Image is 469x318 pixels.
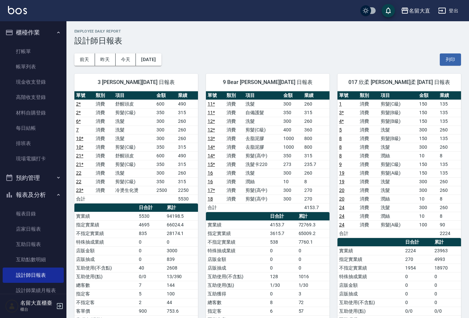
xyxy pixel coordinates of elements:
td: 消費 [358,125,379,134]
td: 洗髮 [379,143,418,151]
th: 單號 [74,91,94,100]
td: 835 [137,229,165,238]
th: 單號 [337,91,358,100]
a: 24 [339,222,344,227]
td: 洗髮 [379,203,418,212]
td: 135 [438,117,461,125]
td: 13/390 [165,272,198,281]
th: 累計 [165,203,198,212]
td: 剪髮(B級) [379,108,418,117]
td: 260 [176,117,198,125]
a: 22 [76,170,81,176]
button: 預約管理 [3,169,64,187]
button: 今天 [116,53,136,66]
td: 260 [438,125,461,134]
td: 潤絲 [379,212,418,220]
h5: 名留大直櫃臺 [20,300,54,306]
a: 22 [76,179,81,184]
td: 260 [303,117,329,125]
a: 9 [339,162,342,167]
img: Logo [8,6,27,14]
a: 8 [339,153,342,158]
td: 270 [303,195,329,203]
td: 消費 [358,177,379,186]
a: 互助點數明細 [3,252,64,267]
a: 現場電腦打卡 [3,151,64,166]
td: 剪髮(C級) [114,177,155,186]
td: 538 [268,238,297,246]
p: 櫃台 [20,306,54,312]
td: 洗髮 [114,134,155,143]
a: 16 [208,170,213,176]
td: 特殊抽成業績 [206,246,268,255]
td: 消費 [225,134,244,143]
td: 店販抽成 [74,255,137,264]
td: 剪髮(A級) [379,220,418,229]
td: 互助使用(不含點) [206,272,268,281]
th: 金額 [418,91,438,100]
a: 16 [208,179,213,184]
th: 金額 [282,91,303,100]
td: 實業績 [337,246,404,255]
td: 潤絲 [244,177,282,186]
td: 600 [155,151,176,160]
td: 7 [137,281,165,289]
td: 剪髮(高中) [244,186,282,195]
td: 270 [303,186,329,195]
td: 洗髮 [244,169,282,177]
td: 0 [297,246,329,255]
td: 0 [297,255,329,264]
td: 0 [268,255,297,264]
h3: 設計師日報表 [74,36,461,45]
td: 1016 [297,272,329,281]
td: 消費 [358,143,379,151]
td: 90 [438,220,461,229]
td: 300 [155,134,176,143]
th: 金額 [155,91,176,100]
td: 150 [418,160,438,169]
td: 洗髮 [114,169,155,177]
td: 3000 [165,246,198,255]
td: 300 [282,117,303,125]
button: [DATE] [136,53,161,66]
td: 4153.7 [303,203,329,212]
td: 自備護髮 [244,108,282,117]
td: 消費 [94,151,114,160]
td: 合計 [206,203,225,212]
td: 235.7 [303,160,329,169]
td: 150 [418,134,438,143]
td: 66024.4 [165,220,198,229]
td: 消費 [225,186,244,195]
a: 1 [339,101,342,107]
td: 1000 [282,134,303,143]
td: 消費 [225,177,244,186]
td: 273 [282,160,303,169]
button: 列印 [440,53,461,66]
td: 消費 [94,134,114,143]
span: 9 Bear [PERSON_NAME][DATE] 日報表 [214,79,322,86]
a: 現金收支登錄 [3,74,64,90]
td: 260 [438,186,461,195]
td: 消費 [94,117,114,125]
td: 特殊抽成業績 [74,238,137,246]
td: 5530 [137,212,165,220]
a: 帳單列表 [3,59,64,74]
td: 2608 [165,264,198,272]
td: 300 [418,186,438,195]
td: 消費 [94,169,114,177]
td: 剪髮(高中) [244,195,282,203]
button: 報表及分析 [3,186,64,203]
td: 總客數 [74,281,137,289]
td: 消費 [94,108,114,117]
a: 材料自購登錄 [3,105,64,120]
a: 設計師日報表 [3,268,64,283]
th: 日合計 [268,212,297,221]
td: 10 [418,212,438,220]
td: 消費 [358,160,379,169]
td: 2500 [155,186,176,195]
div: 名留大直 [409,7,430,15]
th: 業績 [176,91,198,100]
td: 消費 [225,169,244,177]
td: 350 [155,108,176,117]
td: 消費 [225,125,244,134]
